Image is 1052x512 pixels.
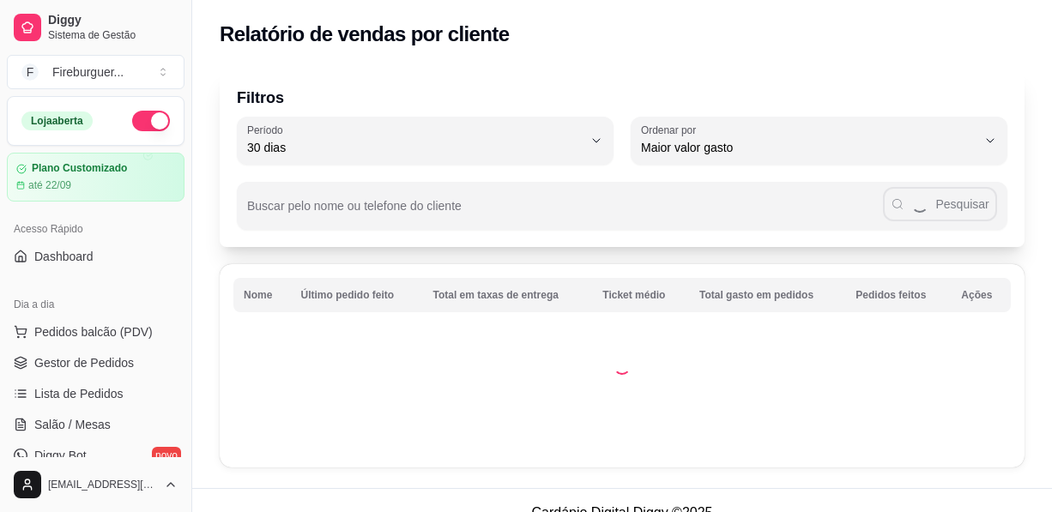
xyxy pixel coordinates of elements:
[641,123,702,137] label: Ordenar por
[34,248,94,265] span: Dashboard
[247,204,883,221] input: Buscar pelo nome ou telefone do cliente
[7,380,184,407] a: Lista de Pedidos
[48,478,157,491] span: [EMAIL_ADDRESS][DOMAIN_NAME]
[28,178,71,192] article: até 22/09
[7,349,184,376] a: Gestor de Pedidos
[247,123,288,137] label: Período
[7,411,184,438] a: Salão / Mesas
[7,55,184,89] button: Select a team
[32,162,127,175] article: Plano Customizado
[7,7,184,48] a: DiggySistema de Gestão
[220,21,510,48] h2: Relatório de vendas por cliente
[34,323,153,340] span: Pedidos balcão (PDV)
[614,358,631,375] div: Loading
[7,442,184,469] a: Diggy Botnovo
[641,139,976,156] span: Maior valor gasto
[34,354,134,371] span: Gestor de Pedidos
[7,243,184,270] a: Dashboard
[631,117,1007,165] button: Ordenar porMaior valor gasto
[21,63,39,81] span: F
[237,117,614,165] button: Período30 dias
[247,139,583,156] span: 30 dias
[34,416,111,433] span: Salão / Mesas
[48,28,178,42] span: Sistema de Gestão
[7,318,184,346] button: Pedidos balcão (PDV)
[34,447,87,464] span: Diggy Bot
[237,86,1007,110] p: Filtros
[52,63,124,81] div: Fireburguer ...
[7,291,184,318] div: Dia a dia
[48,13,178,28] span: Diggy
[7,464,184,505] button: [EMAIL_ADDRESS][DOMAIN_NAME]
[7,215,184,243] div: Acesso Rápido
[34,385,124,402] span: Lista de Pedidos
[132,111,170,131] button: Alterar Status
[7,153,184,202] a: Plano Customizadoaté 22/09
[21,111,93,130] div: Loja aberta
